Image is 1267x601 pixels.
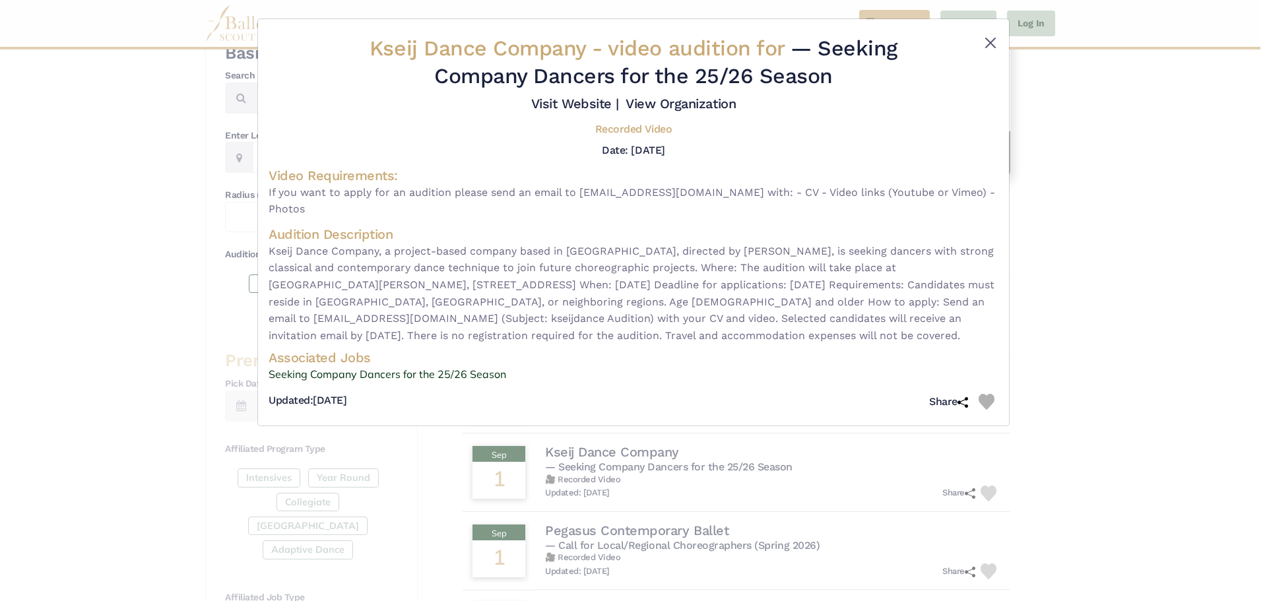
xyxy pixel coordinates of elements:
[602,144,665,156] h5: Date: [DATE]
[269,366,998,383] a: Seeking Company Dancers for the 25/26 Season
[269,184,998,218] span: If you want to apply for an audition please send an email to [EMAIL_ADDRESS][DOMAIN_NAME] with: -...
[269,394,346,408] h5: [DATE]
[531,96,619,111] a: Visit Website |
[370,36,791,61] span: Kseij Dance Company -
[434,36,897,88] span: — Seeking Company Dancers for the 25/26 Season
[983,35,998,51] button: Close
[608,36,784,61] span: video audition for
[269,243,998,344] span: Kseij Dance Company, a project-based company based in [GEOGRAPHIC_DATA], directed by [PERSON_NAME...
[269,394,313,406] span: Updated:
[269,168,398,183] span: Video Requirements:
[595,123,672,137] h5: Recorded Video
[269,349,998,366] h4: Associated Jobs
[929,395,968,409] h5: Share
[269,226,998,243] h4: Audition Description
[626,96,736,111] a: View Organization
